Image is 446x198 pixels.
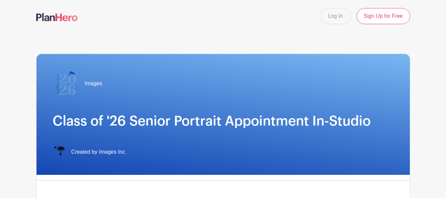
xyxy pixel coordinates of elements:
[53,113,394,129] h1: Class of '26 Senior Portrait Appointment In-Studio
[320,8,351,24] a: Log In
[71,148,125,156] span: Created by Images Inc
[85,80,102,88] span: Images
[36,13,78,21] img: logo-507f7623f17ff9eddc593b1ce0a138ce2505c220e1c5a4e2b4648c50719b7d32.svg
[53,145,66,159] img: IMAGES%20logo%20transparenT%20PNG%20s.png
[53,70,79,97] img: 2026%20logo%20(2).png
[357,8,410,24] a: Sign Up for Free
